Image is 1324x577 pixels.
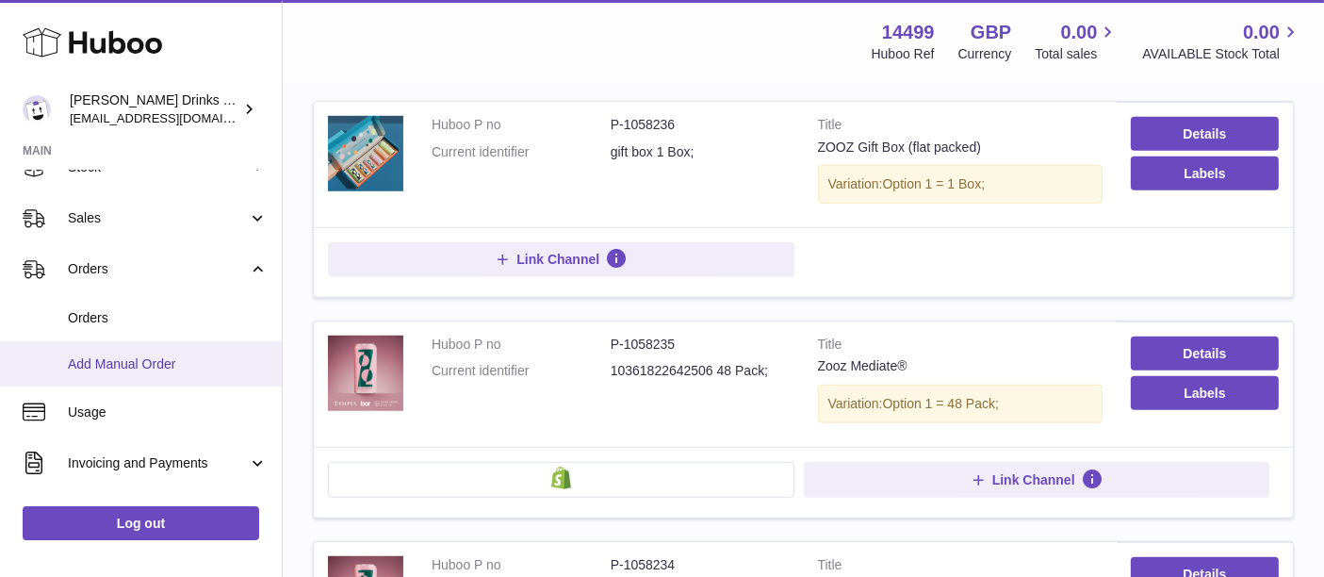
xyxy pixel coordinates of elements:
span: Usage [68,404,268,421]
span: Total sales [1035,45,1119,63]
dt: Current identifier [432,143,611,161]
dt: Huboo P no [432,336,611,354]
span: Option 1 = 1 Box; [883,176,986,191]
img: shopify-small.png [551,467,571,489]
button: Link Channel [328,242,794,276]
span: Link Channel [992,471,1075,488]
strong: Title [818,116,1103,139]
a: 0.00 AVAILABLE Stock Total [1142,20,1301,63]
span: Invoicing and Payments [68,454,248,472]
dd: gift box 1 Box; [611,143,790,161]
span: 0.00 [1061,20,1098,45]
dd: P-1058236 [611,116,790,134]
div: Variation: [818,165,1103,204]
span: Sales [68,209,248,227]
button: Labels [1131,157,1279,190]
a: Details [1131,337,1279,371]
strong: 14499 [882,20,935,45]
a: Details [1131,117,1279,151]
a: 0.00 Total sales [1035,20,1119,63]
img: ZOOZ Gift Box (flat packed) [328,116,403,191]
img: Zooz Mediate® [328,336,403,411]
dt: Huboo P no [432,556,611,574]
div: Currency [958,45,1012,63]
strong: Title [818,336,1103,358]
div: Huboo Ref [872,45,935,63]
div: Variation: [818,385,1103,423]
button: Link Channel [804,462,1270,498]
span: Orders [68,309,268,327]
dd: P-1058235 [611,336,790,354]
div: Zooz Mediate® [818,357,1103,375]
span: Add Manual Order [68,355,268,373]
dt: Huboo P no [432,116,611,134]
button: Labels [1131,376,1279,410]
div: [PERSON_NAME] Drinks LTD (t/a Zooz) [70,91,239,127]
strong: GBP [971,20,1011,45]
dd: 10361822642506 48 Pack; [611,362,790,380]
span: 0.00 [1243,20,1280,45]
a: Log out [23,506,259,540]
dd: P-1058234 [611,556,790,574]
span: [EMAIL_ADDRESS][DOMAIN_NAME] [70,110,277,125]
div: ZOOZ Gift Box (flat packed) [818,139,1103,157]
span: Option 1 = 48 Pack; [883,396,999,411]
img: internalAdmin-14499@internal.huboo.com [23,95,51,124]
span: Link Channel [516,251,599,268]
span: Orders [68,260,248,278]
span: AVAILABLE Stock Total [1142,45,1301,63]
dt: Current identifier [432,362,611,380]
